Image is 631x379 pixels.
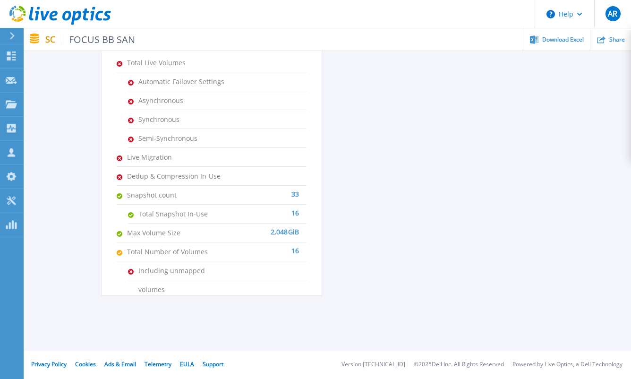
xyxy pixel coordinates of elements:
span: AR [608,10,617,17]
span: Dedup & Compression In-Use [127,167,222,185]
a: Ads & Email [104,360,136,368]
span: Including unmapped volumes [138,261,233,280]
span: Live Migration [127,148,222,166]
span: Semi-Synchronous [138,129,233,147]
span: Synchronous [138,110,233,129]
a: Privacy Policy [31,360,67,368]
span: Total Snapshot In-Use [138,205,233,223]
span: Total Number of Volumes [127,242,222,261]
a: Telemetry [145,360,171,368]
span: Snapshot count [127,186,222,204]
span: Asynchronous [138,91,233,110]
div: 33 [222,186,299,195]
div: 2,048 GiB [222,224,299,233]
li: Powered by Live Optics, a Dell Technology [512,362,622,368]
span: Automatic Failover Settings [138,72,233,91]
a: Cookies [75,360,96,368]
p: SC [45,34,136,45]
div: 16 [233,205,299,214]
span: Download Excel [542,37,584,43]
a: Support [203,360,223,368]
li: Version: [TECHNICAL_ID] [341,362,405,368]
li: © 2025 Dell Inc. All Rights Reserved [414,362,504,368]
span: FOCUS BB SAN [63,34,136,45]
div: 16 [222,242,299,252]
span: Total Live Volumes [127,53,222,72]
a: EULA [180,360,194,368]
span: Max Volume Size [127,224,222,242]
span: Share [609,37,625,43]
